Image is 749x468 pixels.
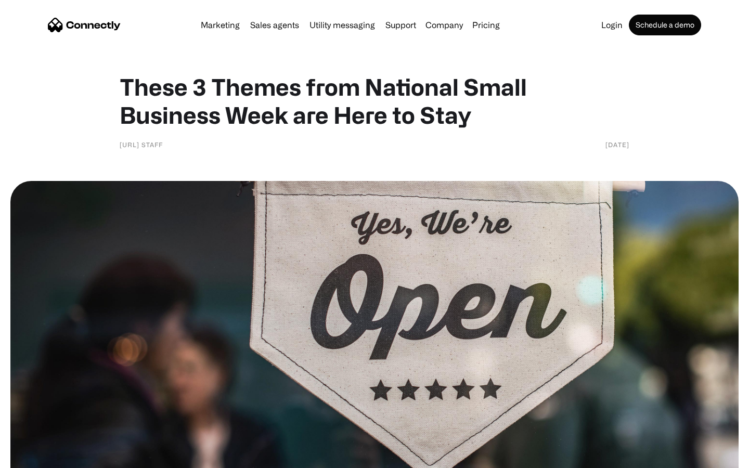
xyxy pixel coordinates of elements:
[21,450,62,464] ul: Language list
[381,21,420,29] a: Support
[305,21,379,29] a: Utility messaging
[425,18,463,32] div: Company
[597,21,627,29] a: Login
[629,15,701,35] a: Schedule a demo
[468,21,504,29] a: Pricing
[120,139,163,150] div: [URL] Staff
[10,450,62,464] aside: Language selected: English
[605,139,629,150] div: [DATE]
[120,73,629,129] h1: These 3 Themes from National Small Business Week are Here to Stay
[197,21,244,29] a: Marketing
[246,21,303,29] a: Sales agents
